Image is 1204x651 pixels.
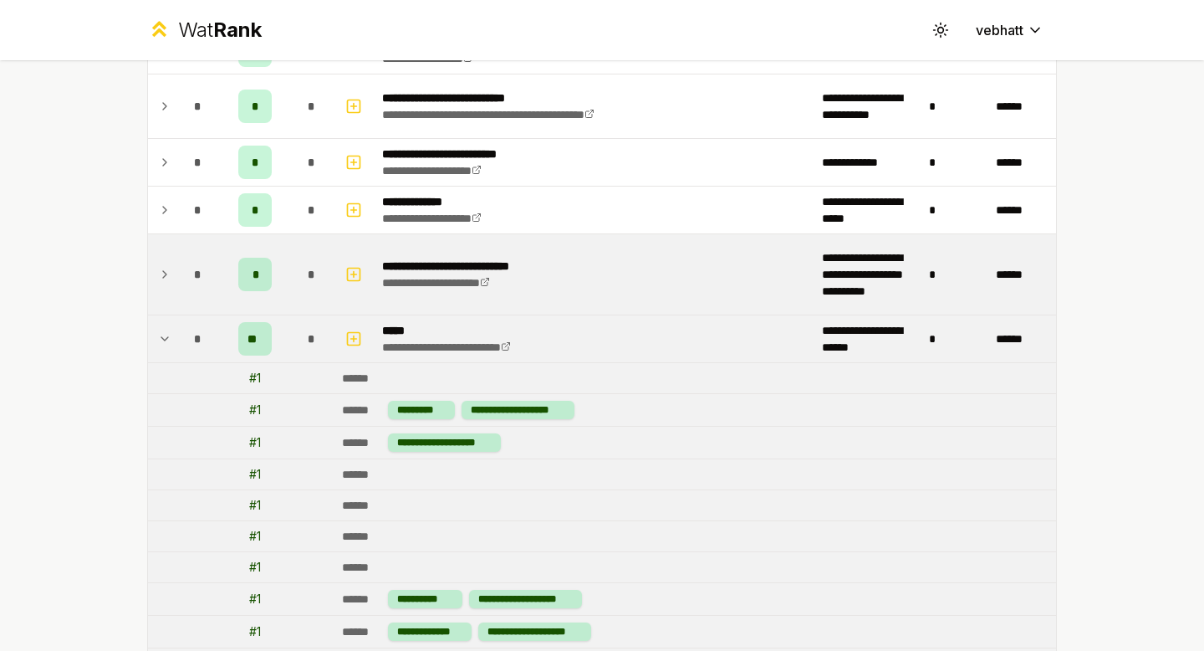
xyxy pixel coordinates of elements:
[249,623,261,640] div: # 1
[213,18,262,42] span: Rank
[962,15,1057,45] button: vebhatt
[249,434,261,451] div: # 1
[249,559,261,576] div: # 1
[249,402,261,418] div: # 1
[249,497,261,514] div: # 1
[976,20,1023,40] span: vebhatt
[249,370,261,387] div: # 1
[249,591,261,607] div: # 1
[178,17,262,44] div: Wat
[249,466,261,483] div: # 1
[147,17,262,44] a: WatRank
[249,528,261,545] div: # 1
